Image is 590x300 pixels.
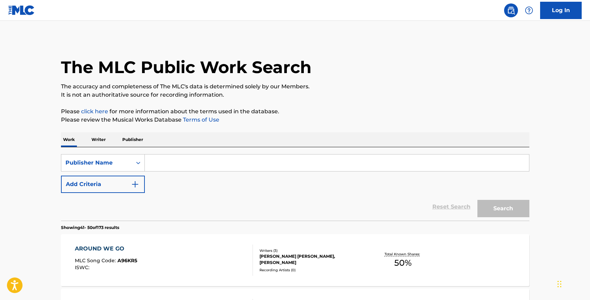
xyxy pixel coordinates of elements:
span: 50 % [394,257,412,269]
p: Please review the Musical Works Database [61,116,529,124]
iframe: Chat Widget [555,267,590,300]
p: The accuracy and completeness of The MLC's data is determined solely by our Members. [61,82,529,91]
div: Recording Artists ( 0 ) [259,267,364,273]
p: Publisher [120,132,145,147]
p: Showing 41 - 50 of 173 results [61,224,119,231]
button: Add Criteria [61,176,145,193]
h1: The MLC Public Work Search [61,57,311,78]
p: It is not an authoritative source for recording information. [61,91,529,99]
p: Writer [89,132,108,147]
a: click here [81,108,108,115]
div: Writers ( 3 ) [259,248,364,253]
p: Work [61,132,77,147]
div: Publisher Name [65,159,128,167]
div: Help [522,3,536,17]
img: MLC Logo [8,5,35,15]
a: Terms of Use [182,116,219,123]
img: help [525,6,533,15]
div: AROUND WE GO [75,245,137,253]
p: Total Known Shares: [385,252,422,257]
a: Public Search [504,3,518,17]
img: 9d2ae6d4665cec9f34b9.svg [131,180,139,188]
span: A96KR5 [117,257,137,264]
div: [PERSON_NAME] [PERSON_NAME], [PERSON_NAME] [259,253,364,266]
div: Widget chat [555,267,590,300]
span: ISWC : [75,264,91,271]
p: Please for more information about the terms used in the database. [61,107,529,116]
span: MLC Song Code : [75,257,117,264]
a: AROUND WE GOMLC Song Code:A96KR5ISWC:Writers (3)[PERSON_NAME] [PERSON_NAME], [PERSON_NAME]Recordi... [61,234,529,286]
div: Trascina [557,274,562,294]
a: Log In [540,2,582,19]
form: Search Form [61,154,529,221]
img: search [507,6,515,15]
